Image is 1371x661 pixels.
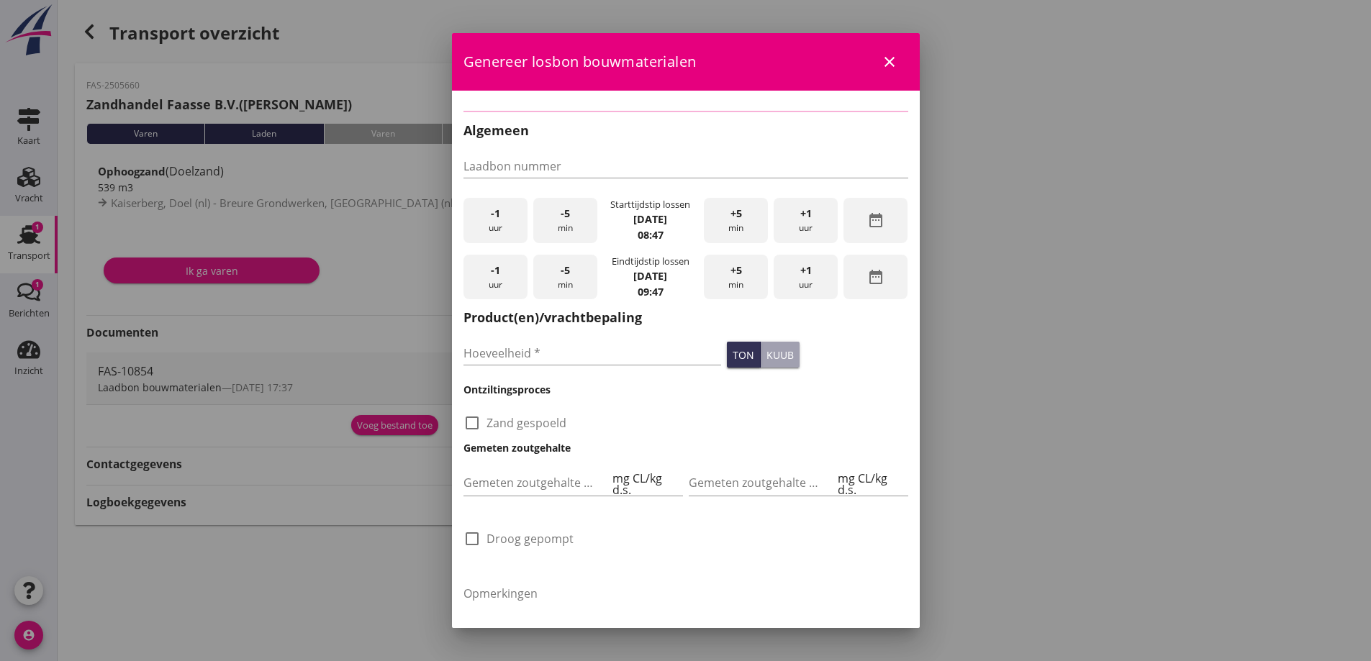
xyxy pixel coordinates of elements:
span: -1 [491,206,500,222]
h3: Gemeten zoutgehalte [463,440,908,455]
strong: [DATE] [633,212,667,226]
span: -5 [561,206,570,222]
span: +1 [800,263,812,278]
i: date_range [867,211,884,229]
textarea: Opmerkingen [463,582,908,657]
input: Laadbon nummer [463,155,908,178]
h2: Product(en)/vrachtbepaling [463,308,908,327]
strong: [DATE] [633,269,667,283]
h3: Ontziltingsproces [463,382,908,397]
button: ton [727,342,761,368]
div: min [533,198,597,243]
input: Hoeveelheid * [463,342,722,365]
label: Droog gepompt [487,532,574,546]
div: Starttijdstip lossen [610,198,690,211]
div: Genereer losbon bouwmaterialen [452,33,920,91]
strong: 08:47 [638,228,664,242]
label: Zand gespoeld [487,416,566,430]
i: close [881,53,898,70]
button: kuub [761,342,800,368]
div: min [533,255,597,300]
div: uur [774,198,838,243]
input: Gemeten zoutgehalte achterbeun [689,471,836,494]
span: -1 [491,263,500,278]
div: kuub [766,347,794,363]
span: +1 [800,206,812,222]
strong: 09:47 [638,285,664,298]
i: date_range [867,268,884,286]
div: mg CL/kg d.s. [610,473,682,496]
span: +5 [730,263,742,278]
div: min [704,255,768,300]
div: min [704,198,768,243]
div: uur [463,198,528,243]
div: uur [463,255,528,300]
div: uur [774,255,838,300]
h2: Algemeen [463,121,908,140]
div: mg CL/kg d.s. [835,473,908,496]
span: +5 [730,206,742,222]
div: ton [733,347,754,363]
div: Eindtijdstip lossen [612,255,689,268]
span: -5 [561,263,570,278]
input: Gemeten zoutgehalte voorbeun [463,471,610,494]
